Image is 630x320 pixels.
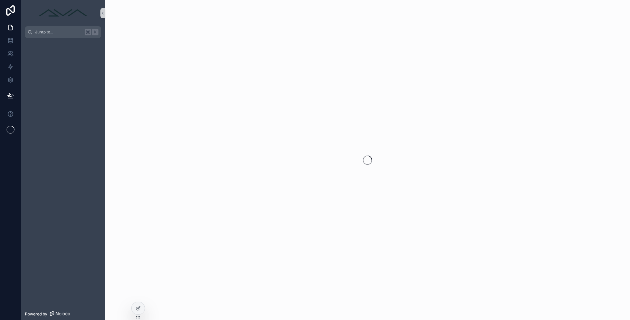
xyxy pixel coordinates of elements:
div: scrollable content [21,38,105,50]
span: Jump to... [35,29,82,35]
span: K [93,29,98,35]
span: Powered by [25,311,47,317]
img: App logo [37,8,89,18]
button: Jump to...K [25,26,101,38]
a: Powered by [21,308,105,320]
